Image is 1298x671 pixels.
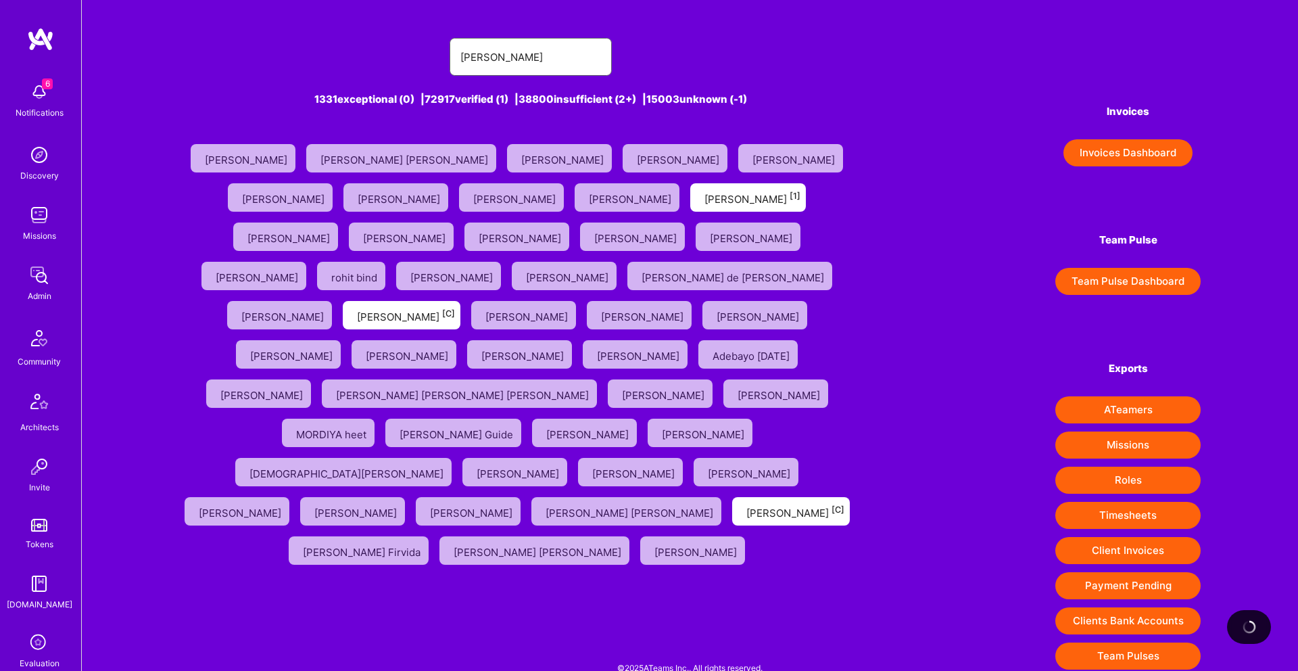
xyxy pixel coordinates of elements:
div: Notifications [16,106,64,120]
div: [PERSON_NAME] [366,346,451,363]
div: [PERSON_NAME] [481,346,567,363]
div: [PERSON_NAME] [PERSON_NAME] [454,542,624,559]
div: Architects [20,420,59,434]
img: discovery [26,141,53,168]
a: [PERSON_NAME] [185,139,301,178]
div: Admin [28,289,51,303]
a: [PERSON_NAME] [338,178,454,217]
a: [PERSON_NAME] [635,531,750,570]
div: [PERSON_NAME] [746,503,844,520]
a: [PERSON_NAME] [527,413,642,453]
div: Evaluation [20,656,59,670]
div: MORDIYA heet [296,424,369,442]
img: guide book [26,570,53,597]
a: [PERSON_NAME] Firvida [283,531,434,570]
a: [PERSON_NAME] [231,335,346,374]
a: [PERSON_NAME] [454,178,569,217]
a: rohit bind [312,256,391,296]
a: [PERSON_NAME] [506,256,622,296]
a: [PERSON_NAME] [410,492,526,531]
sup: [C] [442,308,455,319]
div: [PERSON_NAME] [594,228,679,246]
div: [PERSON_NAME] [410,267,496,285]
div: [PERSON_NAME] [589,189,674,206]
img: bell [26,78,53,106]
div: [PERSON_NAME] [241,306,327,324]
div: Community [18,354,61,369]
div: [PERSON_NAME] [521,149,606,167]
div: [PERSON_NAME] [PERSON_NAME] [546,503,716,520]
div: [PERSON_NAME] [314,503,400,520]
div: [PERSON_NAME] [654,542,740,559]
div: [DEMOGRAPHIC_DATA][PERSON_NAME] [249,463,446,481]
div: [PERSON_NAME] [473,189,558,206]
a: [PERSON_NAME] [222,296,337,335]
div: [PERSON_NAME] de [PERSON_NAME] [642,267,827,285]
button: Team Pulses [1055,643,1201,670]
a: [PERSON_NAME] [573,453,688,492]
a: [PERSON_NAME] [PERSON_NAME] [PERSON_NAME] [316,374,602,413]
a: [PERSON_NAME] [688,453,804,492]
div: [PERSON_NAME] [662,424,747,442]
a: [PERSON_NAME] Guide [380,413,527,453]
button: Team Pulse Dashboard [1055,268,1201,295]
div: 1331 exceptional (0) | 72917 verified (1) | 38800 insufficient (2+) | 15003 unknown (-1) [179,92,883,106]
button: ATeamers [1055,396,1201,423]
a: [PERSON_NAME] [575,217,690,256]
div: [PERSON_NAME] [738,385,823,402]
a: [PERSON_NAME] [295,492,410,531]
button: Clients Bank Accounts [1055,607,1201,634]
img: loading [1241,619,1257,635]
div: [PERSON_NAME] [430,503,515,520]
div: Tokens [26,537,53,551]
img: Community [23,322,55,354]
a: [PERSON_NAME] [PERSON_NAME] [526,492,727,531]
div: [PERSON_NAME] [PERSON_NAME] [320,149,491,167]
div: [PERSON_NAME] [526,267,611,285]
a: [PERSON_NAME] [502,139,617,178]
div: [PERSON_NAME] [250,346,335,363]
a: [PERSON_NAME] [PERSON_NAME] [434,531,635,570]
button: Client Invoices [1055,537,1201,564]
h4: Exports [1055,363,1201,375]
input: Search for an A-Teamer [460,40,601,74]
a: [PERSON_NAME] [391,256,506,296]
div: [PERSON_NAME] [704,189,800,206]
div: [PERSON_NAME] [708,463,793,481]
button: Invoices Dashboard [1063,139,1193,166]
div: [PERSON_NAME] [479,228,564,246]
div: [PERSON_NAME] [205,149,290,167]
a: [PERSON_NAME][C] [337,296,466,335]
div: [PERSON_NAME] [357,306,455,324]
button: Missions [1055,432,1201,459]
sup: [1] [790,191,800,201]
div: [PERSON_NAME] [242,189,327,206]
div: rohit bind [331,267,380,285]
img: logo [27,27,54,51]
a: [PERSON_NAME] de [PERSON_NAME] [622,256,838,296]
div: Missions [23,229,56,243]
a: [PERSON_NAME] [346,335,462,374]
button: Payment Pending [1055,572,1201,599]
img: teamwork [26,202,53,229]
img: admin teamwork [26,262,53,289]
a: [PERSON_NAME] [179,492,295,531]
a: [PERSON_NAME][C] [727,492,855,531]
span: 6 [42,78,53,89]
button: Timesheets [1055,502,1201,529]
div: Adebayo [DATE] [713,346,792,363]
div: [PERSON_NAME] [485,306,571,324]
a: [PERSON_NAME] [617,139,733,178]
div: [PERSON_NAME] [477,463,562,481]
a: [PERSON_NAME][1] [685,178,811,217]
a: [PERSON_NAME] [201,374,316,413]
a: [PERSON_NAME] [459,217,575,256]
img: Invite [26,453,53,480]
h4: Invoices [1055,106,1201,118]
div: [PERSON_NAME] [220,385,306,402]
div: [PERSON_NAME] [637,149,722,167]
a: Adebayo [DATE] [693,335,803,374]
div: [PERSON_NAME] Firvida [303,542,423,559]
div: [PERSON_NAME] Guide [400,424,516,442]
